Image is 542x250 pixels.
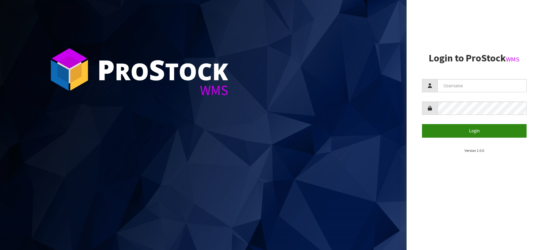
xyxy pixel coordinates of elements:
small: Version 1.0.0 [465,148,484,153]
h2: Login to ProStock [422,53,527,64]
div: ro tock [97,56,228,83]
span: S [149,51,165,88]
img: ProStock Cube [46,46,93,93]
button: Login [422,124,527,137]
small: WMS [506,55,519,63]
span: P [97,51,115,88]
div: WMS [97,83,228,97]
input: Username [437,79,527,92]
